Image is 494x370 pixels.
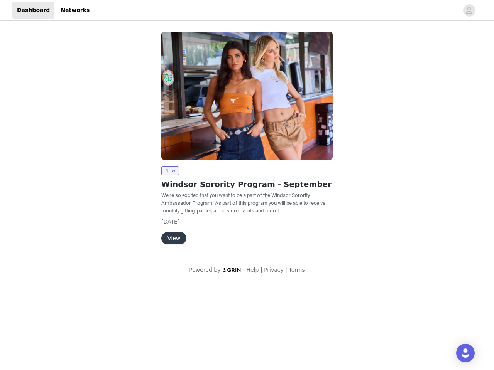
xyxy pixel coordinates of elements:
[161,219,179,225] span: [DATE]
[161,232,186,244] button: View
[222,267,242,272] img: logo
[285,267,287,273] span: |
[189,267,220,273] span: Powered by
[243,267,245,273] span: |
[161,192,325,214] span: We're so excited that you want to be a part of the Windsor Sorority Ambassador Program. As part o...
[161,235,186,241] a: View
[456,344,475,362] div: Open Intercom Messenger
[56,2,94,19] a: Networks
[247,267,259,273] a: Help
[289,267,305,273] a: Terms
[161,178,333,190] h2: Windsor Sorority Program - September
[264,267,284,273] a: Privacy
[161,166,179,175] span: New
[12,2,54,19] a: Dashboard
[161,32,333,160] img: Windsor
[261,267,262,273] span: |
[465,4,473,17] div: avatar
